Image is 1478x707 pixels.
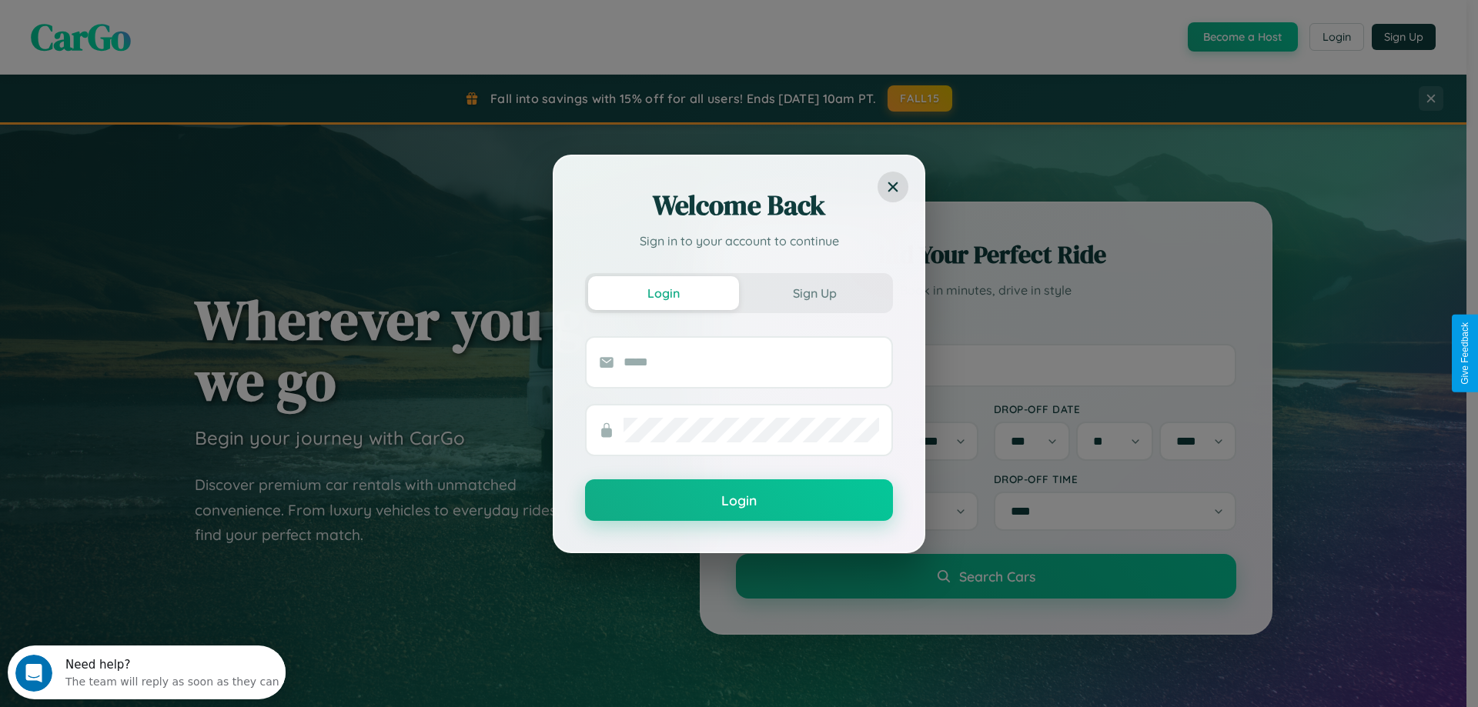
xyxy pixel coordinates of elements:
div: The team will reply as soon as they can [58,25,272,42]
div: Need help? [58,13,272,25]
div: Give Feedback [1460,322,1470,385]
p: Sign in to your account to continue [585,232,893,250]
button: Login [585,479,893,521]
h2: Welcome Back [585,187,893,224]
iframe: Intercom live chat [15,655,52,692]
button: Sign Up [739,276,890,310]
button: Login [588,276,739,310]
iframe: Intercom live chat discovery launcher [8,645,286,699]
div: Open Intercom Messenger [6,6,286,48]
